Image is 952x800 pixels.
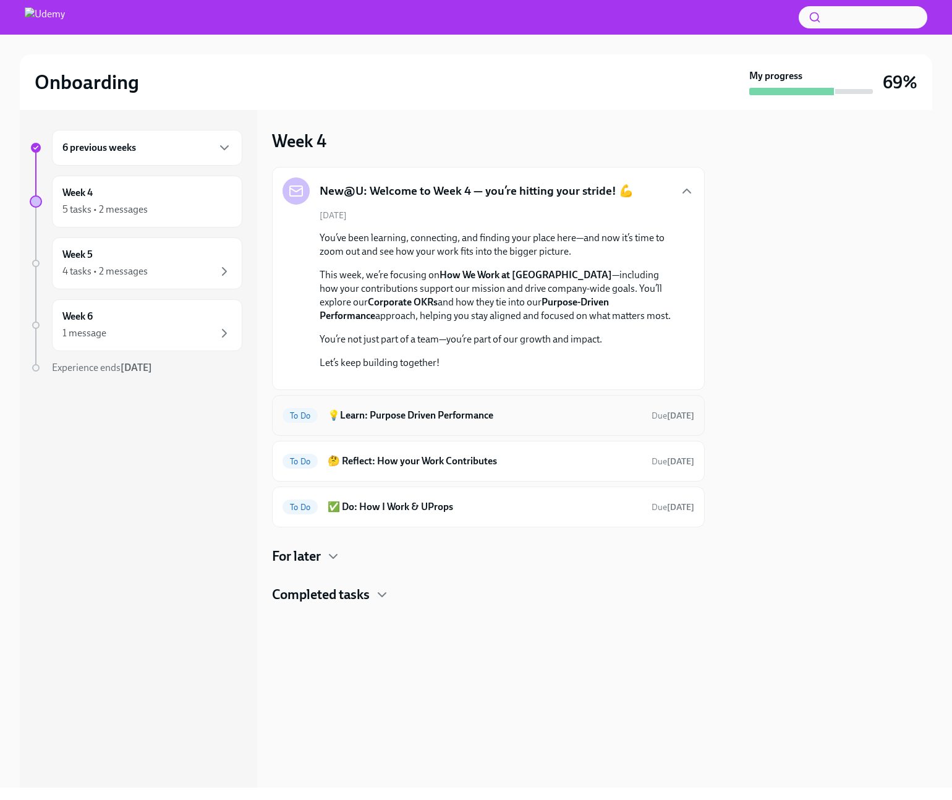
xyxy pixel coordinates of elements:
span: [DATE] [320,210,347,221]
span: Due [652,502,694,513]
div: 1 message [62,326,106,340]
h3: Week 4 [272,130,326,152]
p: Let’s keep building together! [320,356,674,370]
p: This week, we’re focusing on —including how your contributions support our mission and drive comp... [320,268,674,323]
h4: For later [272,547,321,566]
p: You’re not just part of a team—you’re part of our growth and impact. [320,333,674,346]
h6: 🤔 Reflect: How your Work Contributes [328,454,642,468]
a: To Do✅ Do: How I Work & UPropsDue[DATE] [283,497,694,517]
strong: [DATE] [667,411,694,421]
div: 5 tasks • 2 messages [62,203,148,216]
h6: ✅ Do: How I Work & UProps [328,500,642,514]
h6: 6 previous weeks [62,141,136,155]
a: Week 61 message [30,299,242,351]
strong: [DATE] [121,362,152,373]
a: Week 54 tasks • 2 messages [30,237,242,289]
h5: New@U: Welcome to Week 4 — you’re hitting your stride! 💪 [320,183,634,199]
span: To Do [283,457,318,466]
h6: Week 4 [62,186,93,200]
h3: 69% [883,71,917,93]
div: 4 tasks • 2 messages [62,265,148,278]
strong: [DATE] [667,502,694,513]
span: September 20th, 2025 10:00 [652,456,694,467]
div: Completed tasks [272,585,705,604]
img: Udemy [25,7,65,27]
span: Due [652,411,694,421]
span: Due [652,456,694,467]
div: For later [272,547,705,566]
strong: [DATE] [667,456,694,467]
h2: Onboarding [35,70,139,95]
strong: My progress [749,69,802,83]
span: September 20th, 2025 10:00 [652,410,694,422]
h6: 💡Learn: Purpose Driven Performance [328,409,642,422]
strong: Corporate OKRs [368,296,438,308]
h4: Completed tasks [272,585,370,604]
span: To Do [283,411,318,420]
div: 6 previous weeks [52,130,242,166]
span: September 20th, 2025 10:00 [652,501,694,513]
a: To Do🤔 Reflect: How your Work ContributesDue[DATE] [283,451,694,471]
p: You’ve been learning, connecting, and finding your place here—and now it’s time to zoom out and s... [320,231,674,258]
a: To Do💡Learn: Purpose Driven PerformanceDue[DATE] [283,406,694,425]
h6: Week 5 [62,248,93,262]
h6: Week 6 [62,310,93,323]
strong: How We Work at [GEOGRAPHIC_DATA] [440,269,612,281]
a: Week 45 tasks • 2 messages [30,176,242,228]
span: To Do [283,503,318,512]
span: Experience ends [52,362,152,373]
